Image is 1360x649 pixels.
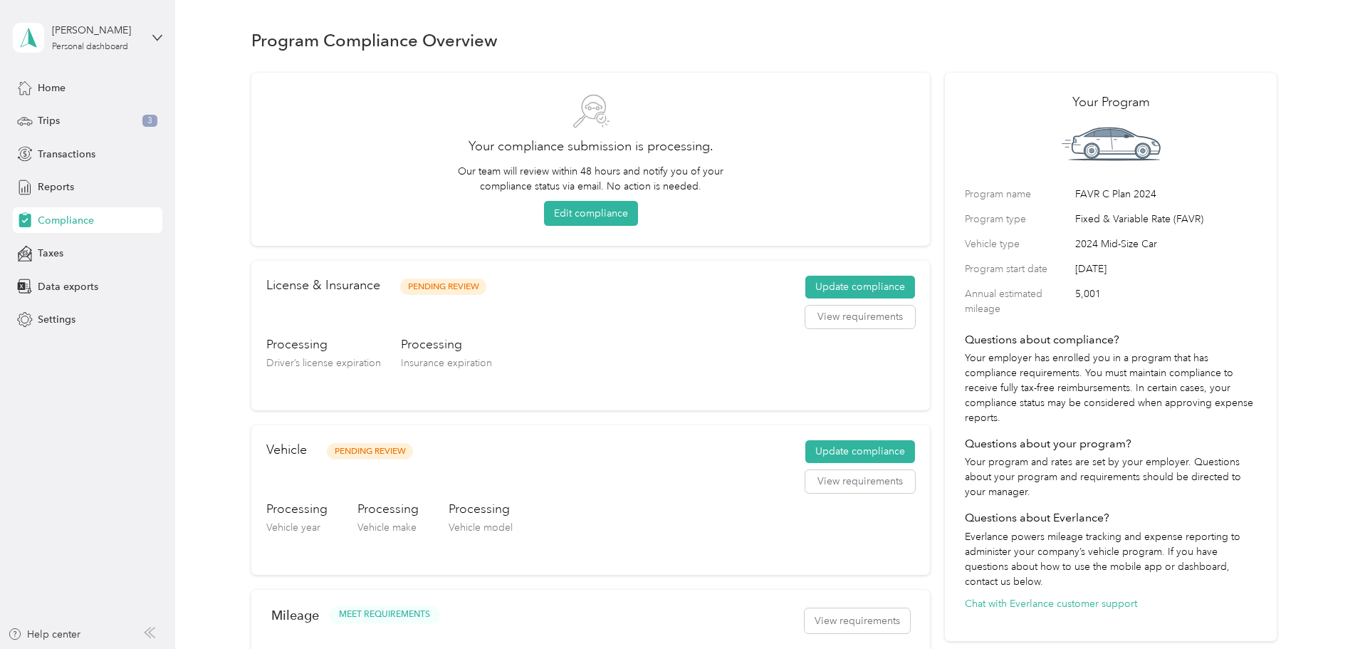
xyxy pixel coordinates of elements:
label: Program start date [965,261,1070,276]
h3: Processing [357,500,419,518]
button: MEET REQUIREMENTS [329,606,440,624]
h3: Processing [401,336,492,353]
span: [DATE] [1075,261,1257,276]
button: Help center [8,627,80,642]
span: Pending Review [327,443,413,460]
label: Vehicle type [965,237,1070,251]
iframe: Everlance-gr Chat Button Frame [1280,569,1360,649]
span: Vehicle year [266,521,320,534]
button: Chat with Everlance customer support [965,596,1137,611]
span: Pending Review [400,279,486,295]
span: MEET REQUIREMENTS [339,608,430,621]
span: Trips [38,113,60,128]
h2: Vehicle [266,440,307,460]
h1: Program Compliance Overview [251,33,498,48]
span: Vehicle make [357,521,417,534]
label: Annual estimated mileage [965,286,1070,316]
button: View requirements [805,608,910,633]
span: FAVR C Plan 2024 [1075,187,1257,202]
button: Update compliance [805,440,915,463]
p: Our team will review within 48 hours and notify you of your compliance status via email. No actio... [451,164,731,194]
h4: Questions about compliance? [965,331,1257,348]
h2: License & Insurance [266,276,380,295]
label: Program type [965,212,1070,227]
span: Transactions [38,147,95,162]
span: 3 [142,115,157,128]
span: Taxes [38,246,63,261]
button: View requirements [805,306,915,328]
span: Data exports [38,279,98,294]
button: Update compliance [805,276,915,298]
h4: Questions about Everlance? [965,509,1257,526]
button: View requirements [805,470,915,493]
h3: Processing [266,336,381,353]
span: Insurance expiration [401,357,492,369]
p: Everlance powers mileage tracking and expense reporting to administer your company’s vehicle prog... [965,529,1257,589]
span: 5,001 [1075,286,1257,316]
span: Reports [38,180,74,194]
h2: Your Program [965,93,1257,112]
span: Vehicle model [449,521,513,534]
button: Edit compliance [544,201,638,226]
p: Your employer has enrolled you in a program that has compliance requirements. You must maintain c... [965,351,1257,425]
span: Driver’s license expiration [266,357,381,369]
span: Compliance [38,213,94,228]
span: Home [38,81,66,95]
h3: Processing [449,500,513,518]
div: [PERSON_NAME] [52,23,141,38]
span: Settings [38,312,75,327]
h4: Questions about your program? [965,435,1257,452]
h3: Processing [266,500,328,518]
span: Fixed & Variable Rate (FAVR) [1075,212,1257,227]
label: Program name [965,187,1070,202]
p: Your program and rates are set by your employer. Questions about your program and requirements sh... [965,455,1257,499]
h2: Your compliance submission is processing. [271,137,910,156]
span: 2024 Mid-Size Car [1075,237,1257,251]
h2: Mileage [271,608,319,623]
div: Personal dashboard [52,43,128,51]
